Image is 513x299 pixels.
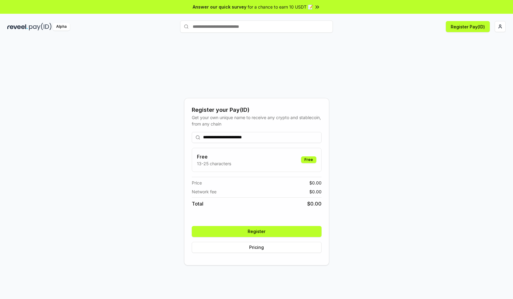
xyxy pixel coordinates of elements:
div: Get your own unique name to receive any crypto and stablecoin, from any chain [192,114,322,127]
button: Register Pay(ID) [446,21,490,32]
div: Free [301,156,316,163]
div: Alpha [53,23,70,31]
div: Register your Pay(ID) [192,106,322,114]
h3: Free [197,153,231,160]
span: Network fee [192,188,216,195]
img: pay_id [29,23,52,31]
span: $ 0.00 [309,180,322,186]
span: $ 0.00 [309,188,322,195]
span: Answer our quick survey [193,4,246,10]
span: for a chance to earn 10 USDT 📝 [248,4,313,10]
p: 13-25 characters [197,160,231,167]
span: Total [192,200,203,207]
button: Register [192,226,322,237]
span: Price [192,180,202,186]
button: Pricing [192,242,322,253]
img: reveel_dark [7,23,28,31]
span: $ 0.00 [307,200,322,207]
